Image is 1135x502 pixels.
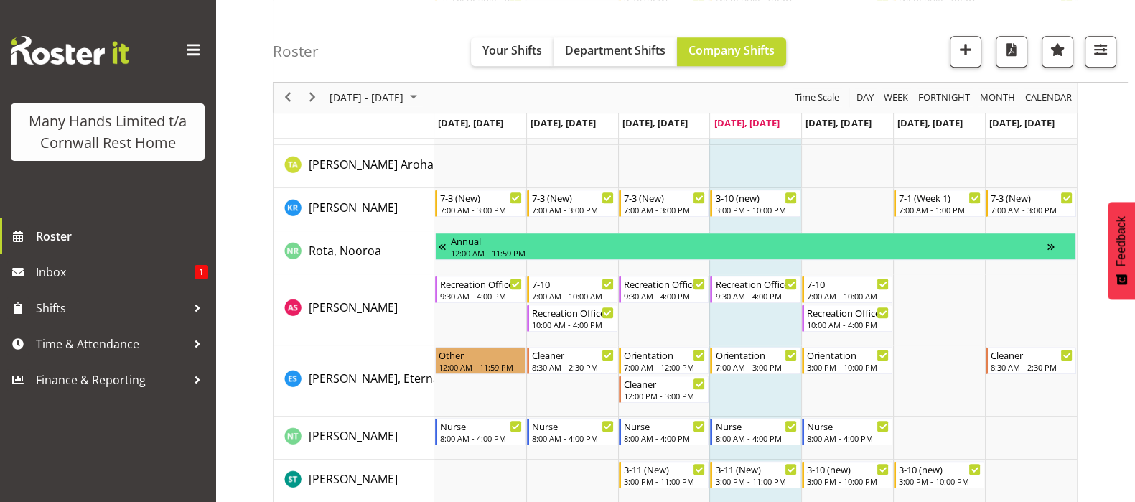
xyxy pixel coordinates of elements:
span: [PERSON_NAME] [309,200,398,215]
div: 3:00 PM - 11:00 PM [624,475,706,487]
td: Sutton, Eternal resource [274,345,434,417]
h4: Roster [273,43,319,60]
div: 3:00 PM - 10:00 PM [807,361,889,373]
div: Tocker, Shannon"s event - 3-10 (new) Begin From Saturday, August 23, 2025 at 3:00:00 PM GMT+12:00... [894,461,984,488]
div: Thompson, Nicola"s event - Nurse Begin From Friday, August 22, 2025 at 8:00:00 AM GMT+12:00 Ends ... [802,418,892,445]
span: [DATE], [DATE] [805,116,871,129]
a: [PERSON_NAME] [309,199,398,216]
div: 7:00 AM - 12:00 PM [624,361,706,373]
div: next period [300,83,324,113]
span: [PERSON_NAME] [309,299,398,315]
span: calendar [1024,89,1073,107]
div: 3-11 (New) [624,462,706,476]
div: 12:00 AM - 11:59 PM [439,361,522,373]
div: 8:00 AM - 4:00 PM [807,432,889,444]
div: Other [439,348,522,362]
div: Sutton, Eternal"s event - Cleaner Begin From Wednesday, August 20, 2025 at 12:00:00 PM GMT+12:00 ... [619,376,709,403]
div: Sargison, Annmarie"s event - Recreation Officer Begin From Wednesday, August 20, 2025 at 9:30:00 ... [619,276,709,303]
div: Thompson, Nicola"s event - Nurse Begin From Tuesday, August 19, 2025 at 8:00:00 AM GMT+12:00 Ends... [527,418,617,445]
span: Time & Attendance [36,333,187,355]
td: Rhind-Sutherland, Te Aroha resource [274,145,434,188]
span: Roster [36,226,208,247]
div: Thompson, Nicola"s event - Nurse Begin From Monday, August 18, 2025 at 8:00:00 AM GMT+12:00 Ends ... [435,418,526,445]
span: [DATE], [DATE] [438,116,503,129]
div: Tocker, Shannon"s event - 3-11 (New) Begin From Thursday, August 21, 2025 at 3:00:00 PM GMT+12:00... [710,461,800,488]
a: [PERSON_NAME] [309,427,398,445]
span: [DATE], [DATE] [714,116,779,129]
div: 8:30 AM - 2:30 PM [532,361,614,373]
button: Time Scale [793,89,842,107]
td: Rota, Nooroa resource [274,231,434,274]
div: 7:00 AM - 10:00 AM [807,290,889,302]
div: Sutton, Eternal"s event - Cleaner Begin From Tuesday, August 19, 2025 at 8:30:00 AM GMT+12:00 End... [527,347,617,374]
div: 9:30 AM - 4:00 PM [715,290,797,302]
span: [PERSON_NAME] [309,471,398,487]
div: Nurse [715,419,797,433]
button: Highlight an important date within the roster. [1042,36,1073,68]
div: Richardson, Kirsty"s event - 7-3 (New) Begin From Tuesday, August 19, 2025 at 7:00:00 AM GMT+12:0... [527,190,617,217]
div: 10:00 AM - 4:00 PM [532,319,614,330]
div: Sutton, Eternal"s event - Orientation Begin From Thursday, August 21, 2025 at 7:00:00 AM GMT+12:0... [710,347,800,374]
div: Recreation Officer [532,305,614,320]
div: Sutton, Eternal"s event - Orientation Begin From Friday, August 22, 2025 at 3:00:00 PM GMT+12:00 ... [802,347,892,374]
span: [DATE], [DATE] [622,116,688,129]
div: Many Hands Limited t/a Cornwall Rest Home [25,111,190,154]
div: 8:30 AM - 2:30 PM [991,361,1073,373]
span: Shifts [36,297,187,319]
div: 3:00 PM - 11:00 PM [715,475,797,487]
div: 7-3 (New) [532,190,614,205]
img: Rosterit website logo [11,36,129,65]
span: Feedback [1115,216,1128,266]
div: Nurse [532,419,614,433]
span: Department Shifts [565,42,665,58]
div: 12:00 PM - 3:00 PM [624,390,706,401]
div: Cleaner [532,348,614,362]
div: Richardson, Kirsty"s event - 7-3 (New) Begin From Sunday, August 24, 2025 at 7:00:00 AM GMT+12:00... [986,190,1076,217]
div: 9:30 AM - 4:00 PM [440,290,522,302]
div: Nurse [807,419,889,433]
a: [PERSON_NAME] [309,470,398,488]
div: Sargison, Annmarie"s event - Recreation Officer Begin From Tuesday, August 19, 2025 at 10:00:00 A... [527,305,617,332]
div: August 18 - 24, 2025 [324,83,426,113]
div: Cleaner [624,376,706,391]
button: Timeline Week [882,89,911,107]
div: Nurse [440,419,522,433]
div: 7:00 AM - 10:00 AM [532,290,614,302]
div: 8:00 AM - 4:00 PM [715,432,797,444]
div: Sutton, Eternal"s event - Orientation Begin From Wednesday, August 20, 2025 at 7:00:00 AM GMT+12:... [619,347,709,374]
div: 7-10 [807,276,889,291]
div: 9:30 AM - 4:00 PM [624,290,706,302]
td: Sargison, Annmarie resource [274,274,434,345]
div: Richardson, Kirsty"s event - 3-10 (new) Begin From Thursday, August 21, 2025 at 3:00:00 PM GMT+12... [710,190,800,217]
div: Sargison, Annmarie"s event - Recreation Officer Begin From Thursday, August 21, 2025 at 9:30:00 A... [710,276,800,303]
div: Sutton, Eternal"s event - Other Begin From Monday, August 18, 2025 at 12:00:00 AM GMT+12:00 Ends ... [435,347,526,374]
a: [PERSON_NAME], Eternal [309,370,442,387]
div: Richardson, Kirsty"s event - 7-1 (Week 1) Begin From Saturday, August 23, 2025 at 7:00:00 AM GMT+... [894,190,984,217]
button: Timeline Month [978,89,1018,107]
a: [PERSON_NAME] Aroha [309,156,434,173]
div: 7:00 AM - 3:00 PM [991,204,1073,215]
div: 7-3 (New) [624,190,706,205]
div: 12:00 AM - 11:59 PM [451,247,1047,259]
div: 7:00 AM - 3:00 PM [715,361,797,373]
div: 8:00 AM - 4:00 PM [532,432,614,444]
button: Month [1023,89,1075,107]
div: Tocker, Shannon"s event - 3-10 (new) Begin From Friday, August 22, 2025 at 3:00:00 PM GMT+12:00 E... [802,461,892,488]
span: Month [978,89,1017,107]
div: Orientation [807,348,889,362]
span: Fortnight [917,89,971,107]
span: Your Shifts [482,42,542,58]
div: 7:00 AM - 3:00 PM [532,204,614,215]
button: August 2025 [327,89,424,107]
div: 7-10 [532,276,614,291]
span: [DATE], [DATE] [897,116,963,129]
span: Company Shifts [688,42,775,58]
span: Day [855,89,875,107]
div: Nurse [624,419,706,433]
div: Sutton, Eternal"s event - Cleaner Begin From Sunday, August 24, 2025 at 8:30:00 AM GMT+12:00 Ends... [986,347,1076,374]
div: Sargison, Annmarie"s event - Recreation Officer Begin From Monday, August 18, 2025 at 9:30:00 AM ... [435,276,526,303]
div: 7:00 AM - 3:00 PM [440,204,522,215]
div: Recreation Officer [624,276,706,291]
div: Orientation [624,348,706,362]
td: Thompson, Nicola resource [274,417,434,460]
